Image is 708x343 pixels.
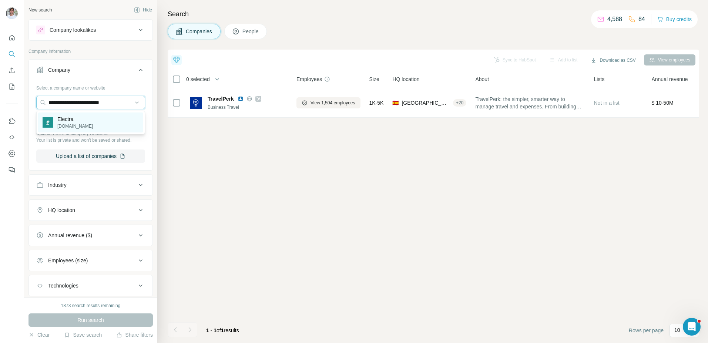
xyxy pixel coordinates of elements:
button: Download as CSV [585,55,641,66]
span: Lists [594,75,604,83]
span: Annual revenue [651,75,688,83]
div: Select a company name or website [36,82,145,91]
span: 1 - 1 [206,327,217,333]
button: Hide [129,4,157,16]
span: 1 [221,327,224,333]
button: Search [6,47,18,61]
p: 10 [674,326,680,334]
div: 1873 search results remaining [61,302,121,309]
div: HQ location [48,206,75,214]
img: Electra [43,117,53,128]
span: Not in a list [594,100,619,106]
button: Share filters [116,331,153,339]
p: Electra [57,115,93,123]
span: Size [369,75,379,83]
button: Employees (size) [29,252,152,269]
span: $ 10-50M [651,100,673,106]
span: HQ location [392,75,419,83]
button: Enrich CSV [6,64,18,77]
span: About [475,75,489,83]
span: [GEOGRAPHIC_DATA], [GEOGRAPHIC_DATA] [402,99,450,107]
img: Avatar [6,7,18,19]
img: Logo of TravelPerk [190,97,202,109]
div: Employees (size) [48,257,88,264]
div: New search [28,7,52,13]
span: People [242,28,259,35]
button: Technologies [29,277,152,295]
button: Dashboard [6,147,18,160]
iframe: Intercom live chat [683,318,701,336]
p: 4,588 [607,15,622,24]
span: TravelPerk [208,95,234,102]
span: TravelPerk: the simpler, smarter way to manage travel and expenses. From building sites to boardr... [475,95,585,110]
button: Clear [28,331,50,339]
img: LinkedIn logo [238,96,244,102]
button: Feedback [6,163,18,176]
button: Use Surfe on LinkedIn [6,114,18,128]
button: Buy credits [657,14,692,24]
h4: Search [168,9,699,19]
p: 84 [638,15,645,24]
div: + 20 [453,100,466,106]
span: View 1,504 employees [311,100,355,106]
div: Annual revenue ($) [48,232,92,239]
div: Business Travel [208,104,288,111]
button: Company [29,61,152,82]
span: Employees [296,75,322,83]
button: Use Surfe API [6,131,18,144]
button: Save search [64,331,102,339]
span: of [217,327,221,333]
p: Company information [28,48,153,55]
div: Company [48,66,70,74]
div: Technologies [48,282,78,289]
button: My lists [6,80,18,93]
button: Company lookalikes [29,21,152,39]
button: Industry [29,176,152,194]
span: 🇪🇸 [392,99,399,107]
button: View 1,504 employees [296,97,360,108]
div: Company lookalikes [50,26,96,34]
span: 1K-5K [369,99,384,107]
button: Upload a list of companies [36,149,145,163]
span: Companies [186,28,213,35]
button: HQ location [29,201,152,219]
div: Industry [48,181,67,189]
span: Rows per page [629,327,664,334]
p: Your list is private and won't be saved or shared. [36,137,145,144]
span: 0 selected [186,75,210,83]
p: [DOMAIN_NAME] [57,123,93,130]
button: Annual revenue ($) [29,226,152,244]
button: Quick start [6,31,18,44]
span: results [206,327,239,333]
